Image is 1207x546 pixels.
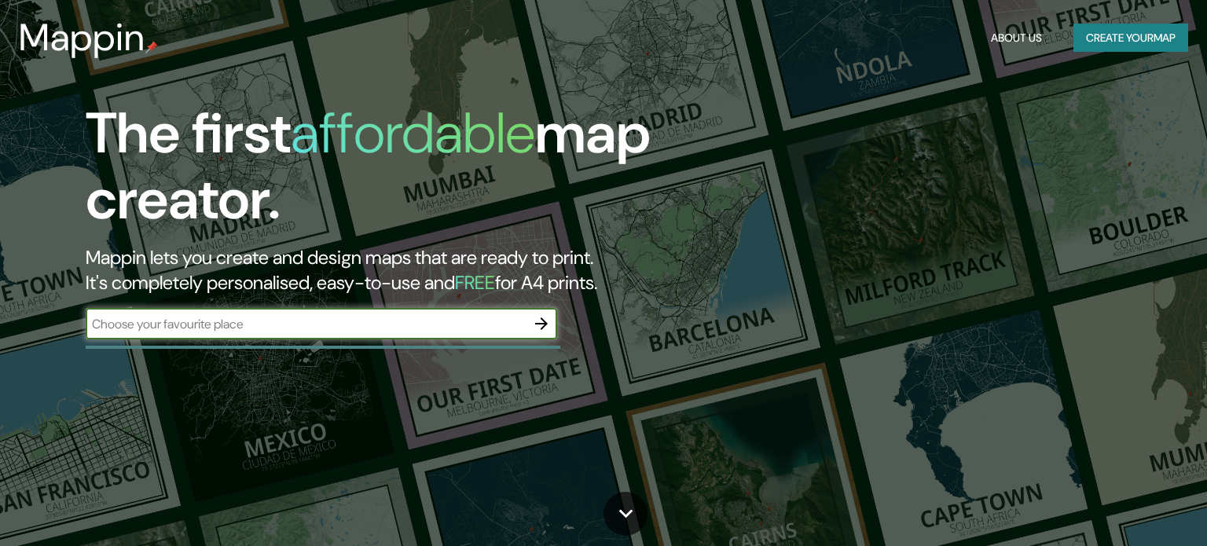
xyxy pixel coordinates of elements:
img: mappin-pin [145,41,158,53]
input: Choose your favourite place [86,315,526,333]
h2: Mappin lets you create and design maps that are ready to print. It's completely personalised, eas... [86,245,689,295]
h1: affordable [291,97,535,170]
button: Create yourmap [1073,24,1188,53]
h1: The first map creator. [86,101,689,245]
button: About Us [985,24,1048,53]
h5: FREE [455,270,495,295]
h3: Mappin [19,16,145,60]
